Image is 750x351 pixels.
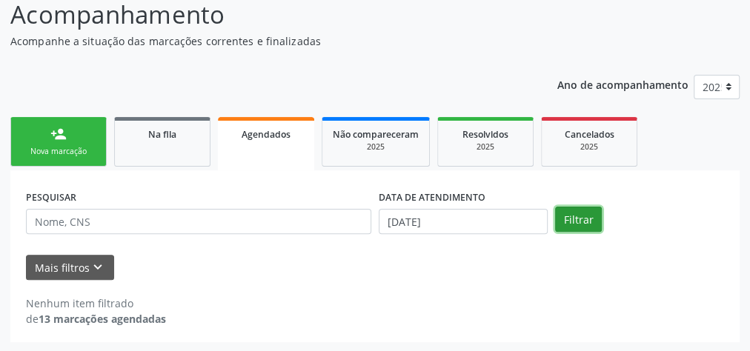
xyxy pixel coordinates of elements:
[448,141,522,153] div: 2025
[50,126,67,142] div: person_add
[21,146,96,157] div: Nova marcação
[148,128,176,141] span: Na fila
[26,295,166,311] div: Nenhum item filtrado
[26,255,114,281] button: Mais filtroskeyboard_arrow_down
[379,209,548,234] input: Selecione um intervalo
[333,141,419,153] div: 2025
[26,186,76,209] label: PESQUISAR
[39,312,166,326] strong: 13 marcações agendadas
[26,209,371,234] input: Nome, CNS
[10,33,521,49] p: Acompanhe a situação das marcações correntes e finalizadas
[565,128,614,141] span: Cancelados
[557,75,688,93] p: Ano de acompanhamento
[379,186,485,209] label: DATA DE ATENDIMENTO
[555,207,602,232] button: Filtrar
[242,128,291,141] span: Agendados
[552,141,626,153] div: 2025
[26,311,166,327] div: de
[333,128,419,141] span: Não compareceram
[462,128,508,141] span: Resolvidos
[90,259,106,275] i: keyboard_arrow_down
